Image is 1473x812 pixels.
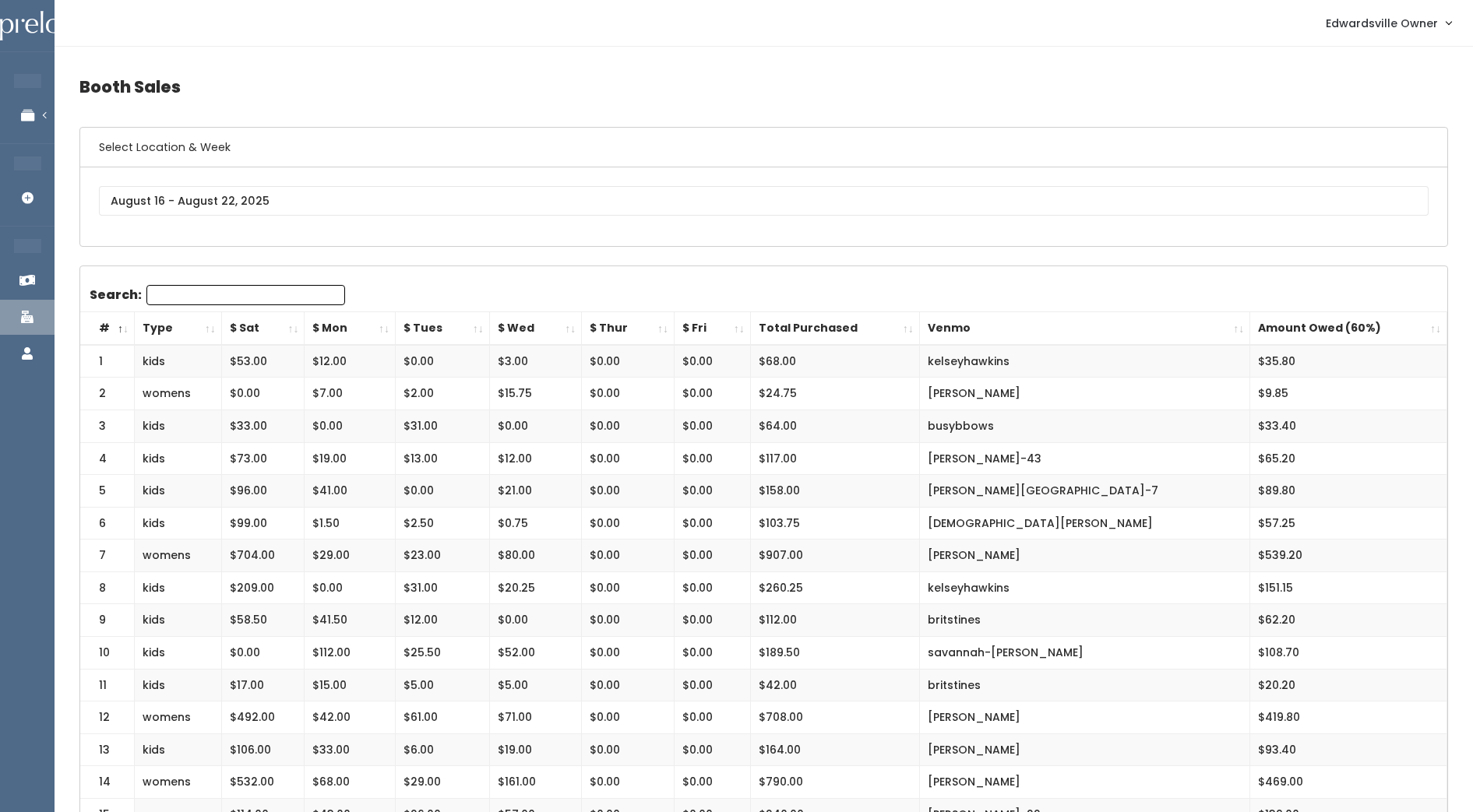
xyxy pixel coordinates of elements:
[489,540,582,572] td: $80.00
[305,345,396,378] td: $12.00
[582,733,675,766] td: $0.00
[1250,507,1447,540] td: $57.25
[1310,6,1467,40] a: Edwardsville Owner
[674,637,750,670] td: $0.00
[305,637,396,670] td: $112.00
[919,669,1249,701] td: britstines
[489,604,582,637] td: $0.00
[221,571,305,604] td: $209.00
[750,410,919,442] td: $64.00
[674,701,750,734] td: $0.00
[396,733,490,766] td: $6.00
[80,507,135,540] td: 6
[1250,540,1447,572] td: $539.20
[919,507,1249,540] td: [DEMOGRAPHIC_DATA][PERSON_NAME]
[674,312,750,345] th: $ Fri: activate to sort column ascending
[582,442,675,475] td: $0.00
[221,766,305,799] td: $532.00
[489,669,582,701] td: $5.00
[582,410,675,442] td: $0.00
[750,637,919,670] td: $189.50
[1250,410,1447,442] td: $33.40
[396,540,490,572] td: $23.00
[80,701,135,734] td: 12
[674,733,750,766] td: $0.00
[396,669,490,701] td: $5.00
[80,766,135,799] td: 14
[1250,571,1447,604] td: $151.15
[674,507,750,540] td: $0.00
[919,766,1249,799] td: [PERSON_NAME]
[135,507,222,540] td: kids
[674,378,750,410] td: $0.00
[135,701,222,734] td: womens
[305,507,396,540] td: $1.50
[582,540,675,572] td: $0.00
[135,733,222,766] td: kids
[146,285,345,305] input: Search:
[1250,604,1447,637] td: $62.20
[396,701,490,734] td: $61.00
[396,475,490,508] td: $0.00
[750,669,919,701] td: $42.00
[305,701,396,734] td: $42.00
[489,345,582,378] td: $3.00
[221,410,305,442] td: $33.00
[674,475,750,508] td: $0.00
[221,507,305,540] td: $99.00
[80,312,135,345] th: #: activate to sort column descending
[750,312,919,345] th: Total Purchased: activate to sort column ascending
[305,442,396,475] td: $19.00
[919,637,1249,670] td: savannah-[PERSON_NAME]
[750,345,919,378] td: $68.00
[80,637,135,670] td: 10
[396,507,490,540] td: $2.50
[396,571,490,604] td: $31.00
[221,604,305,637] td: $58.50
[79,65,1448,108] h4: Booth Sales
[1250,312,1447,345] th: Amount Owed (60%): activate to sort column ascending
[305,540,396,572] td: $29.00
[674,766,750,799] td: $0.00
[221,669,305,701] td: $17.00
[919,540,1249,572] td: [PERSON_NAME]
[489,312,582,345] th: $ Wed: activate to sort column ascending
[305,410,396,442] td: $0.00
[221,637,305,670] td: $0.00
[80,442,135,475] td: 4
[489,442,582,475] td: $12.00
[135,410,222,442] td: kids
[305,733,396,766] td: $33.00
[919,410,1249,442] td: busybbows
[135,540,222,572] td: womens
[582,701,675,734] td: $0.00
[305,766,396,799] td: $68.00
[99,186,1429,216] input: August 16 - August 22, 2025
[919,475,1249,508] td: [PERSON_NAME][GEOGRAPHIC_DATA]-7
[674,410,750,442] td: $0.00
[1250,701,1447,734] td: $419.80
[396,442,490,475] td: $13.00
[750,378,919,410] td: $24.75
[396,766,490,799] td: $29.00
[1250,766,1447,799] td: $469.00
[1250,345,1447,378] td: $35.80
[582,378,675,410] td: $0.00
[80,128,1447,167] h6: Select Location & Week
[919,733,1249,766] td: [PERSON_NAME]
[674,345,750,378] td: $0.00
[919,604,1249,637] td: britstines
[582,766,675,799] td: $0.00
[135,475,222,508] td: kids
[919,701,1249,734] td: [PERSON_NAME]
[1250,442,1447,475] td: $65.20
[135,766,222,799] td: womens
[396,604,490,637] td: $12.00
[582,312,675,345] th: $ Thur: activate to sort column ascending
[1250,637,1447,670] td: $108.70
[750,571,919,604] td: $260.25
[80,378,135,410] td: 2
[489,701,582,734] td: $71.00
[1250,475,1447,508] td: $89.80
[582,345,675,378] td: $0.00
